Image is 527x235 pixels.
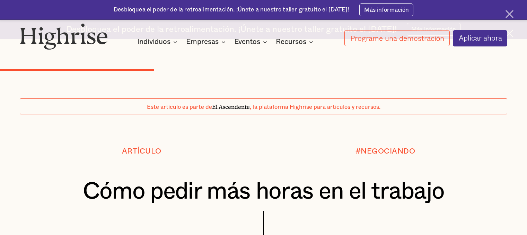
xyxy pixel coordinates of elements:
[137,38,170,45] font: Individuos
[147,104,212,110] font: Este artículo es parte de
[453,30,507,46] a: Aplicar ahora
[137,38,179,46] div: Individuos
[234,38,269,46] div: Eventos
[212,104,250,107] font: El Ascendente
[186,38,219,45] font: Empresas
[459,32,502,43] font: Aplicar ahora
[344,30,450,46] a: Programe una demostración
[83,180,444,203] font: Cómo pedir más horas en el trabajo
[186,38,228,46] div: Empresas
[355,148,415,155] font: #NEGOCIANDO
[122,148,161,155] font: Artículo
[250,104,380,110] font: , la plataforma Highrise para artículos y recursos.
[20,23,108,50] img: Logotipo de gran altura
[350,33,445,44] font: Programe una demostración
[276,38,315,46] div: Recursos
[234,38,260,45] font: Eventos
[276,38,306,45] font: Recursos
